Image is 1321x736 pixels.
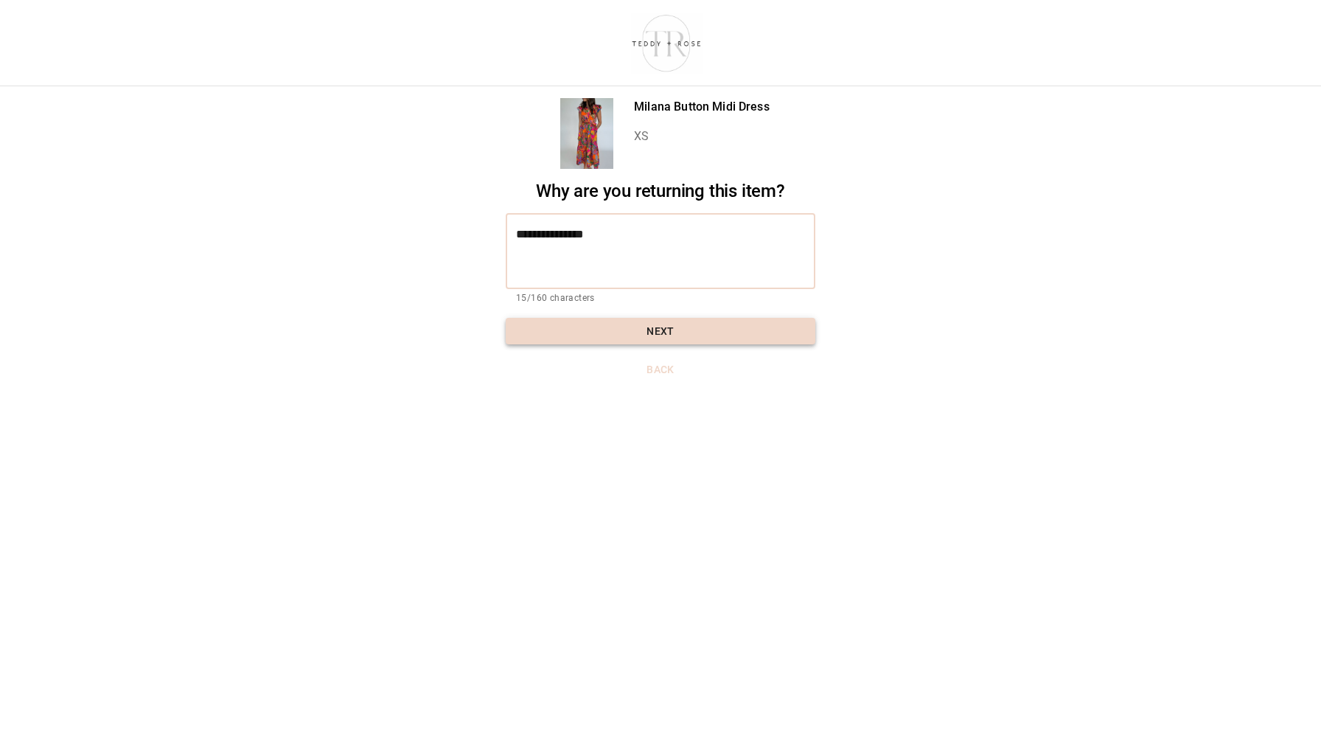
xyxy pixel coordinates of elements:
p: Milana Button Midi Dress [634,98,770,116]
img: shop-teddyrose.myshopify.com-d93983e8-e25b-478f-b32e-9430bef33fdd [625,11,708,74]
button: Back [506,356,815,383]
h2: Why are you returning this item? [506,181,815,202]
button: Next [506,318,815,345]
p: 15/160 characters [516,291,805,306]
p: XS [634,128,770,145]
